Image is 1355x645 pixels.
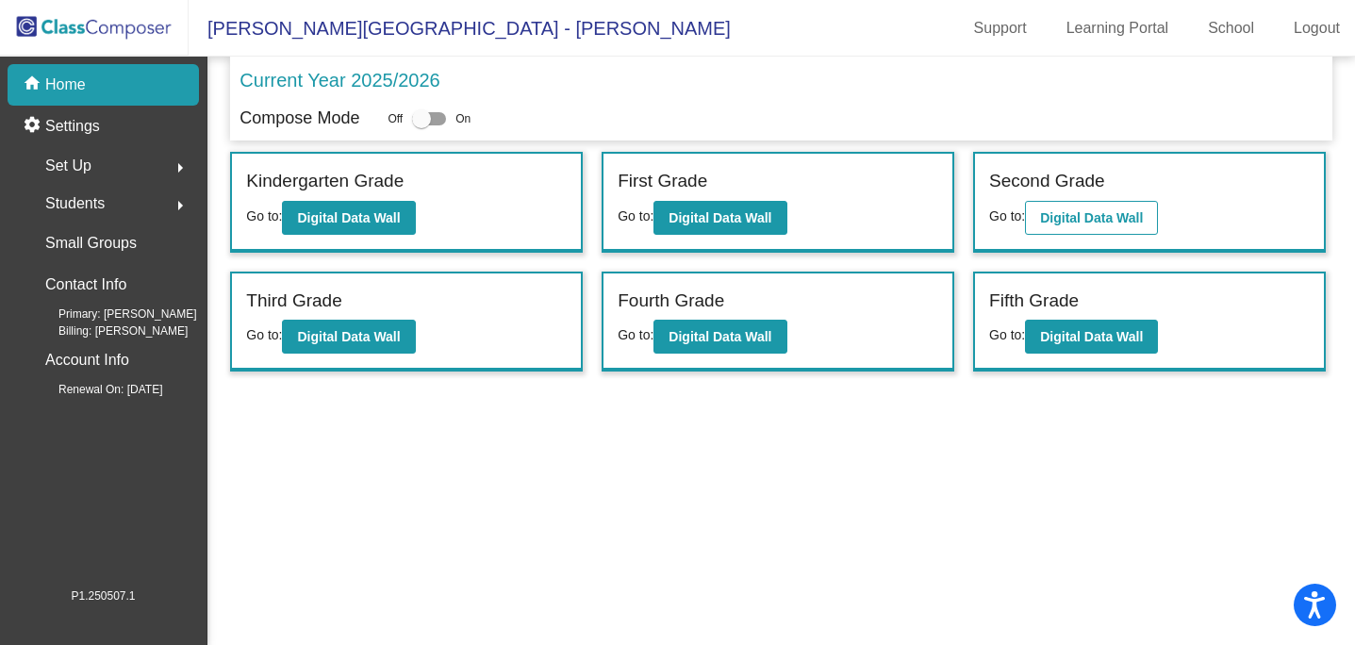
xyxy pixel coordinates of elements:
span: Set Up [45,153,91,179]
label: Kindergarten Grade [246,168,404,195]
b: Digital Data Wall [669,329,771,344]
button: Digital Data Wall [282,201,415,235]
b: Digital Data Wall [669,210,771,225]
p: Home [45,74,86,96]
label: Fourth Grade [618,288,724,315]
span: Primary: [PERSON_NAME] [28,306,197,322]
button: Digital Data Wall [653,320,786,354]
span: Students [45,190,105,217]
span: Go to: [246,327,282,342]
span: Off [388,110,403,127]
a: Learning Portal [1051,13,1184,43]
a: Support [959,13,1042,43]
mat-icon: arrow_right [169,194,191,217]
span: Go to: [989,208,1025,223]
b: Digital Data Wall [1040,210,1143,225]
label: Second Grade [989,168,1105,195]
button: Digital Data Wall [653,201,786,235]
p: Current Year 2025/2026 [240,66,439,94]
p: Small Groups [45,230,137,256]
label: First Grade [618,168,707,195]
p: Compose Mode [240,106,359,131]
b: Digital Data Wall [297,329,400,344]
span: Go to: [618,208,653,223]
p: Settings [45,115,100,138]
span: Go to: [618,327,653,342]
button: Digital Data Wall [282,320,415,354]
span: Renewal On: [DATE] [28,381,162,398]
mat-icon: arrow_right [169,157,191,179]
a: Logout [1279,13,1355,43]
span: On [455,110,471,127]
span: Go to: [246,208,282,223]
button: Digital Data Wall [1025,201,1158,235]
mat-icon: settings [23,115,45,138]
b: Digital Data Wall [1040,329,1143,344]
label: Fifth Grade [989,288,1079,315]
p: Contact Info [45,272,126,298]
button: Digital Data Wall [1025,320,1158,354]
span: Billing: [PERSON_NAME] [28,322,188,339]
a: School [1193,13,1269,43]
b: Digital Data Wall [297,210,400,225]
span: [PERSON_NAME][GEOGRAPHIC_DATA] - [PERSON_NAME] [189,13,731,43]
mat-icon: home [23,74,45,96]
p: Account Info [45,347,129,373]
span: Go to: [989,327,1025,342]
label: Third Grade [246,288,341,315]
